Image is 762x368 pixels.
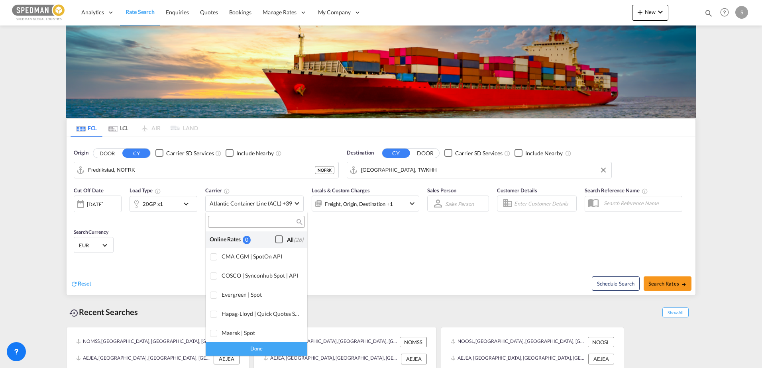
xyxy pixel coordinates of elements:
span: (26) [294,236,303,243]
div: Maersk | Spot [222,329,301,336]
div: Hapag-Lloyd | Quick Quotes Spot [222,310,301,317]
div: All [287,236,303,244]
div: Evergreen | Spot [222,291,301,298]
md-checkbox: Checkbox No Ink [275,235,303,244]
div: 0 [243,236,251,244]
div: Online Rates [210,235,243,244]
md-icon: icon-magnify [296,219,302,225]
div: CMA CGM | SpotOn API [222,253,301,260]
div: COSCO | Synconhub Spot | API [222,272,301,279]
div: Done [206,342,307,356]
